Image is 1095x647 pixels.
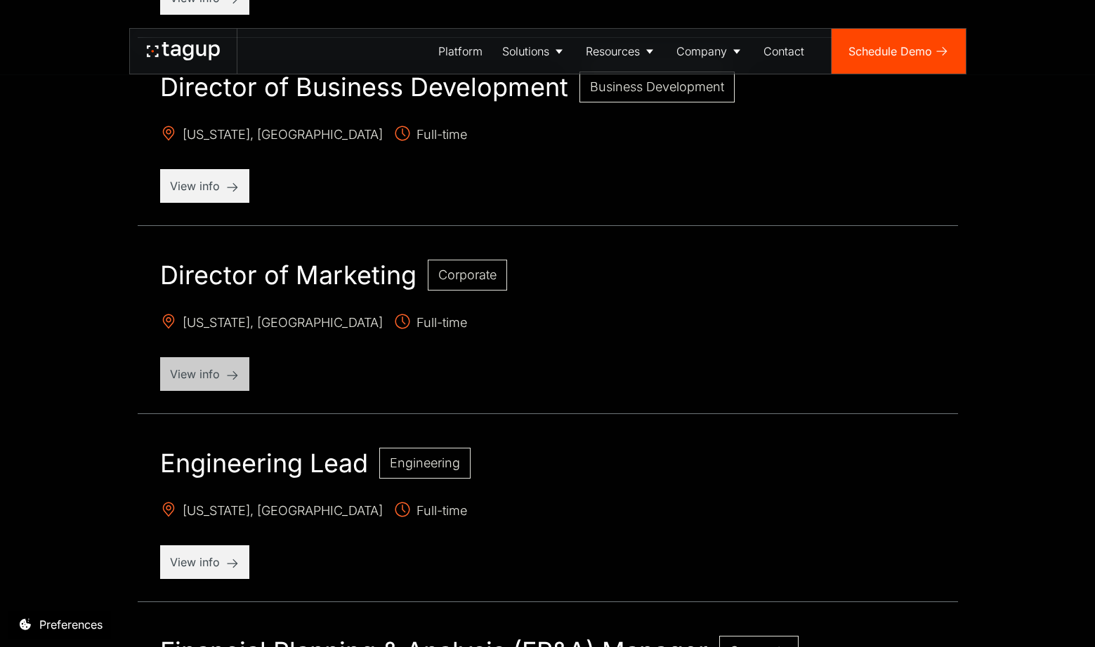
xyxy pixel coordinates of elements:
[394,501,467,523] span: Full-time
[676,43,727,60] div: Company
[170,178,240,194] p: View info
[160,501,383,523] span: [US_STATE], [GEOGRAPHIC_DATA]
[160,125,383,147] span: [US_STATE], [GEOGRAPHIC_DATA]
[576,29,667,74] a: Resources
[170,366,240,382] p: View info
[394,313,467,335] span: Full-time
[590,79,724,94] span: Business Development
[586,43,640,60] div: Resources
[763,43,804,60] div: Contact
[428,29,492,74] a: Platform
[502,43,549,60] div: Solutions
[160,313,383,335] span: [US_STATE], [GEOGRAPHIC_DATA]
[160,260,417,291] h2: Director of Marketing
[438,267,497,282] span: Corporate
[754,29,814,74] a: Contact
[160,448,368,479] h2: Engineering Lead
[390,455,460,470] span: Engineering
[438,43,483,60] div: Platform
[492,29,576,74] a: Solutions
[170,554,240,571] p: View info
[832,29,966,74] a: Schedule Demo
[39,616,103,633] div: Preferences
[160,72,568,102] h2: Director of Business Development
[667,29,754,74] a: Company
[394,125,467,147] span: Full-time
[848,43,932,60] div: Schedule Demo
